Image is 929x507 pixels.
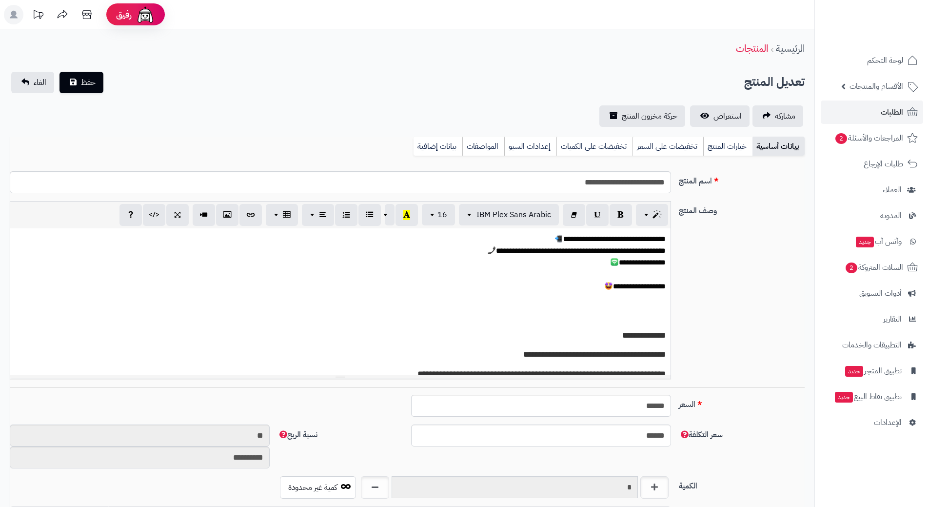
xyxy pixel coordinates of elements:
[842,338,902,352] span: التطبيقات والخدمات
[462,137,504,156] a: المواصفات
[556,137,633,156] a: تخفيضات على الكميات
[883,312,902,326] span: التقارير
[422,204,455,225] button: 16
[675,476,809,492] label: الكمية
[476,209,551,221] span: IBM Plex Sans Arabic
[821,282,923,305] a: أدوات التسويق
[11,72,54,93] a: الغاء
[859,286,902,300] span: أدوات التسويق
[136,5,155,24] img: ai-face.png
[736,41,768,56] a: المنتجات
[874,416,902,429] span: الإعدادات
[864,157,903,171] span: طلبات الإرجاع
[713,110,742,122] span: استعراض
[845,366,863,377] span: جديد
[675,171,809,187] label: اسم المنتج
[844,364,902,378] span: تطبيق المتجر
[821,359,923,383] a: تطبيق المتجرجديد
[622,110,677,122] span: حركة مخزون المنتج
[821,333,923,357] a: التطبيقات والخدمات
[690,105,750,127] a: استعراض
[752,137,805,156] a: بيانات أساسية
[880,209,902,223] span: المدونة
[863,7,920,28] img: logo-2.png
[504,137,556,156] a: إعدادات السيو
[703,137,752,156] a: خيارات المنتج
[775,110,795,122] span: مشاركه
[850,80,903,93] span: الأقسام والمنتجات
[675,201,809,217] label: وصف المنتج
[883,183,902,197] span: العملاء
[116,9,132,20] span: رفيق
[821,385,923,408] a: تطبيق نقاط البيعجديد
[437,209,447,221] span: 16
[834,131,903,145] span: المراجعات والأسئلة
[821,49,923,72] a: لوحة التحكم
[821,411,923,434] a: الإعدادات
[821,204,923,227] a: المدونة
[835,392,853,403] span: جديد
[277,429,317,441] span: نسبة الربح
[821,256,923,279] a: السلات المتروكة2
[855,235,902,248] span: وآتس آب
[845,261,903,274] span: السلات المتروكة
[59,72,103,93] button: حفظ
[414,137,462,156] a: بيانات إضافية
[821,126,923,150] a: المراجعات والأسئلة2
[867,54,903,67] span: لوحة التحكم
[835,133,848,144] span: 2
[34,77,46,88] span: الغاء
[856,237,874,247] span: جديد
[675,395,809,410] label: السعر
[881,105,903,119] span: الطلبات
[752,105,803,127] a: مشاركه
[776,41,805,56] a: الرئيسية
[821,230,923,253] a: وآتس آبجديد
[679,429,723,441] span: سعر التكلفة
[846,263,858,274] span: 2
[599,105,685,127] a: حركة مخزون المنتج
[821,101,923,124] a: الطلبات
[744,72,805,92] h2: تعديل المنتج
[633,137,703,156] a: تخفيضات على السعر
[821,307,923,331] a: التقارير
[459,204,559,225] button: IBM Plex Sans Arabic
[81,77,96,88] span: حفظ
[821,152,923,176] a: طلبات الإرجاع
[821,178,923,202] a: العملاء
[834,390,902,404] span: تطبيق نقاط البيع
[26,5,50,27] a: تحديثات المنصة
